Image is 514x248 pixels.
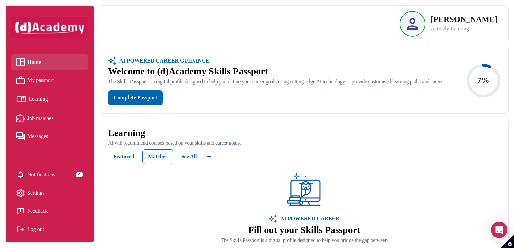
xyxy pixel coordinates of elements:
img: Log out [16,225,25,233]
div: Featured [113,152,134,161]
img: ... [287,173,321,207]
text: 7% [477,75,489,84]
p: [PERSON_NAME] [431,15,498,23]
div: Complete Passport [114,93,157,102]
span: Messages [27,131,48,141]
span: Settings [27,188,45,198]
img: Home icon [16,58,25,66]
button: See All [176,149,203,164]
img: setting [16,171,25,179]
img: Job matches icon [16,114,25,122]
span: Job matches [27,113,54,123]
div: 0 [76,172,83,177]
a: Feedback [16,206,83,216]
span: Home [27,57,41,67]
img: dAcademy [11,17,88,38]
a: Learning iconLearning [16,93,83,105]
span: Learning [29,94,48,104]
button: Featured [108,149,140,164]
img: feedback [16,207,25,215]
button: Set cookie preferences [501,235,514,248]
img: setting [16,189,25,197]
img: Learning icon [16,93,26,105]
img: image [269,215,277,223]
p: Learning [108,127,500,139]
div: The Skills Passport is a digital profile designed to help you define your career goals using cutt... [108,78,444,85]
div: Open Intercom Messenger [491,222,507,238]
button: Complete Passport [108,90,163,105]
div: Welcome to (d)Academy Skills Passport [108,66,444,77]
span: My passport [27,75,54,85]
img: Profile [407,18,418,30]
a: Job matches iconJob matches [16,113,83,123]
a: Home iconHome [16,57,83,67]
p: AI will recommend courses based on your skills and career goals. [108,140,500,147]
img: My passport icon [16,76,25,84]
p: AI POWERED CAREER [277,215,339,223]
div: See All [181,152,197,161]
img: ... [205,153,213,161]
img: ... [108,56,116,66]
p: Fill out your Skills Passport [221,224,388,236]
img: Messages icon [16,132,25,140]
a: My passport iconMy passport [16,75,83,85]
a: Messages iconMessages [16,131,83,141]
button: Matches [142,149,173,164]
div: AI POWERED CAREER GUIDANCE [116,56,209,66]
div: Log out [16,224,83,234]
div: Matches [148,152,168,161]
span: Notifications [27,170,56,180]
p: Actively Looking [431,25,498,33]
